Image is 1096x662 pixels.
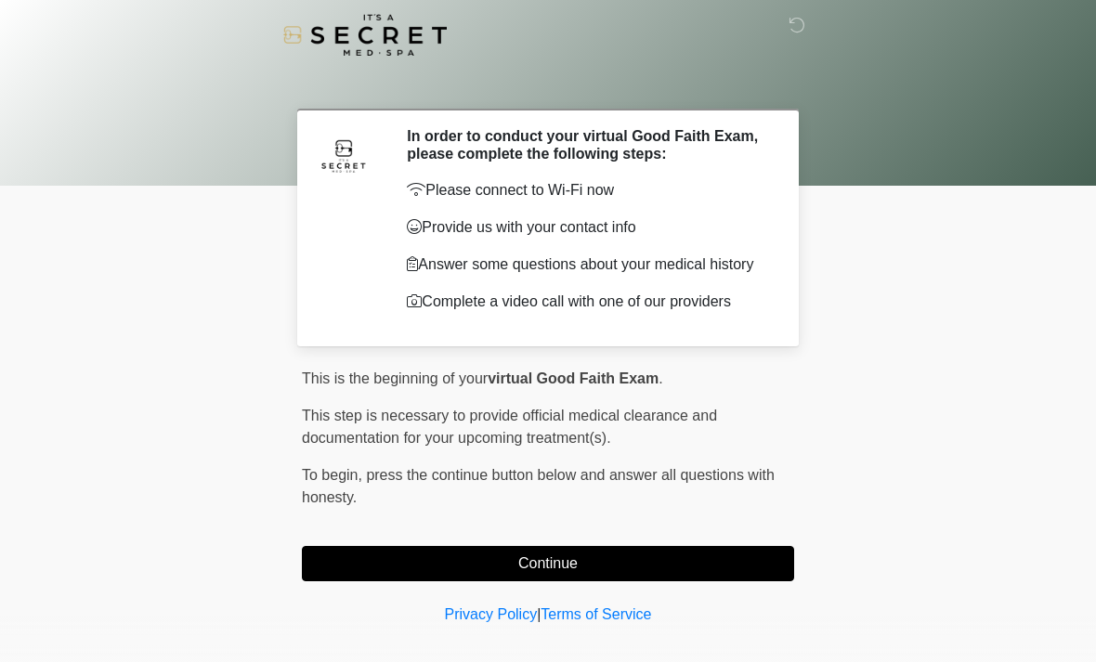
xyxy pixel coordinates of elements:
p: Please connect to Wi-Fi now [407,179,766,201]
span: To begin, [302,467,366,483]
img: Agent Avatar [316,127,372,183]
button: Continue [302,546,794,581]
h2: In order to conduct your virtual Good Faith Exam, please complete the following steps: [407,127,766,162]
span: press the continue button below and answer all questions with honesty. [302,467,775,505]
h1: ‎ ‎ [288,67,808,101]
p: Answer some questions about your medical history [407,253,766,276]
p: Provide us with your contact info [407,216,766,239]
strong: virtual Good Faith Exam [488,370,659,386]
span: . [659,370,662,386]
img: It's A Secret Med Spa Logo [283,14,447,56]
a: Terms of Service [541,606,651,622]
a: Privacy Policy [445,606,538,622]
p: Complete a video call with one of our providers [407,291,766,313]
a: | [537,606,541,622]
span: This is the beginning of your [302,370,488,386]
span: This step is necessary to provide official medical clearance and documentation for your upcoming ... [302,408,717,446]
